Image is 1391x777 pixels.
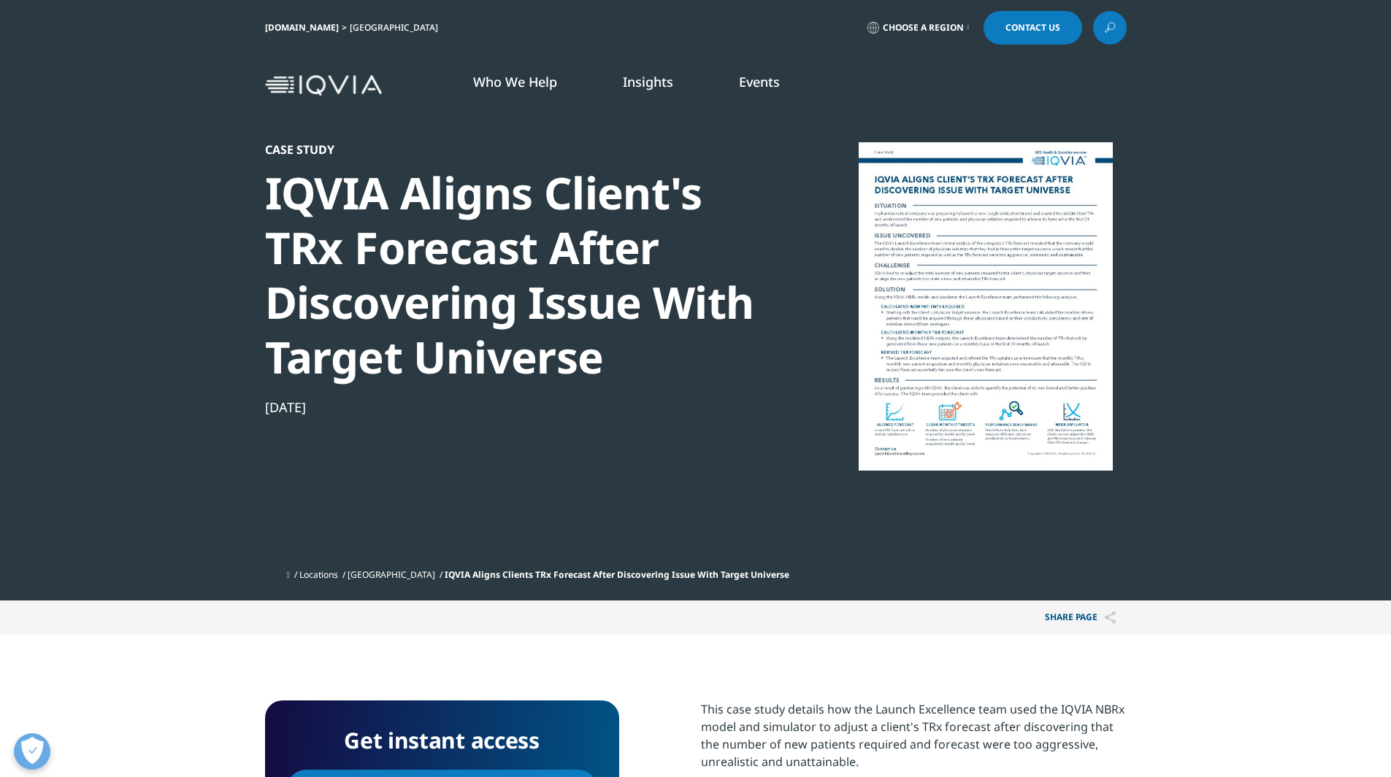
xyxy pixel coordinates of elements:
a: Events [739,73,780,90]
a: Contact Us [984,11,1082,45]
h4: Get instant access [287,722,597,759]
a: [DOMAIN_NAME] [265,21,339,34]
div: IQVIA Aligns Client's TRx Forecast After Discovering Issue With Target Universe [265,166,766,384]
a: Locations [299,568,338,581]
img: IQVIA Healthcare Information Technology and Pharma Clinical Research Company [265,75,382,96]
button: Open Preferences [14,733,50,770]
nav: Primary [388,51,1127,120]
img: Share PAGE [1105,611,1116,624]
a: Who We Help [473,73,557,90]
span: IQVIA Aligns Clients TRx Forecast After Discovering Issue With Target Universe [445,568,789,581]
button: Share PAGEShare PAGE [1034,600,1127,635]
a: Insights [623,73,673,90]
a: [GEOGRAPHIC_DATA] [348,568,435,581]
div: [GEOGRAPHIC_DATA] [350,22,444,34]
p: Share PAGE [1034,600,1127,635]
div: This case study details how the Launch Excellence team used the IQVIA NBRx model and simulator to... [701,700,1127,770]
span: Choose a Region [883,22,964,34]
div: [DATE] [265,398,766,416]
span: Contact Us [1005,23,1060,32]
div: Case Study [265,142,766,157]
